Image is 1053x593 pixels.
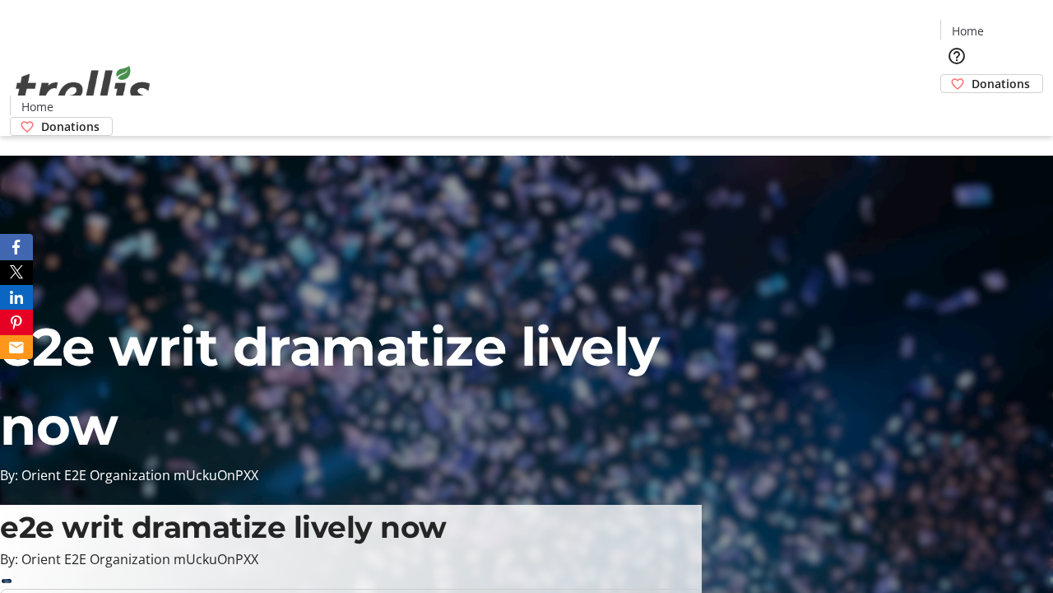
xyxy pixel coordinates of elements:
a: Donations [940,74,1043,93]
span: Donations [41,118,100,135]
button: Help [940,40,973,72]
span: Donations [972,75,1030,92]
img: Orient E2E Organization mUckuOnPXX's Logo [10,48,156,130]
span: Home [21,98,53,115]
a: Home [941,22,994,40]
a: Home [11,98,63,115]
a: Donations [10,117,113,136]
span: Home [952,22,984,40]
button: Cart [940,93,973,126]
